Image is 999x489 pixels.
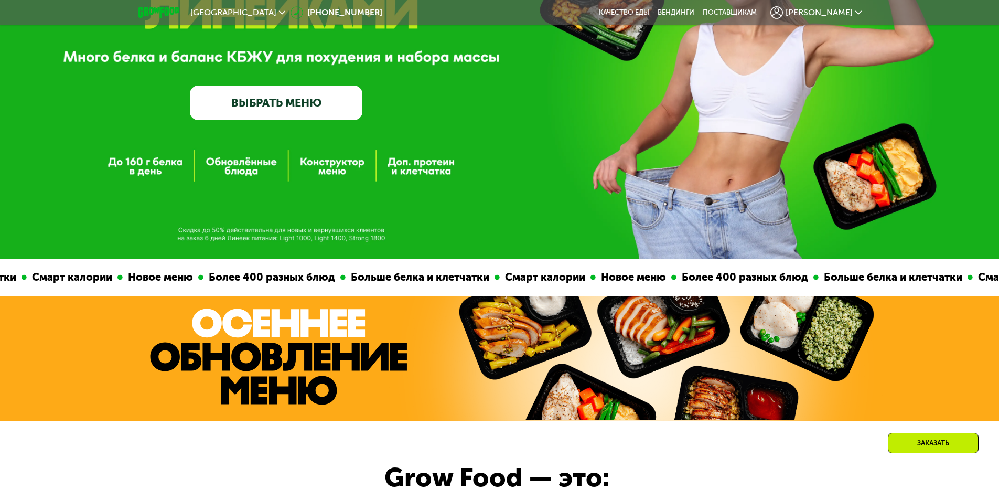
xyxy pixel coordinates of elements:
[703,8,757,17] div: поставщикам
[588,269,664,285] div: Новое меню
[669,269,806,285] div: Более 400 разных блюд
[19,269,110,285] div: Смарт калории
[291,6,382,19] a: [PHONE_NUMBER]
[888,433,979,453] div: Заказать
[115,269,191,285] div: Новое меню
[190,8,276,17] span: [GEOGRAPHIC_DATA]
[811,269,960,285] div: Больше белка и клетчатки
[492,269,583,285] div: Смарт калории
[786,8,853,17] span: [PERSON_NAME]
[196,269,333,285] div: Более 400 разных блюд
[338,269,487,285] div: Больше белка и клетчатки
[658,8,694,17] a: Вендинги
[190,86,362,120] a: ВЫБРАТЬ МЕНЮ
[599,8,649,17] a: Качество еды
